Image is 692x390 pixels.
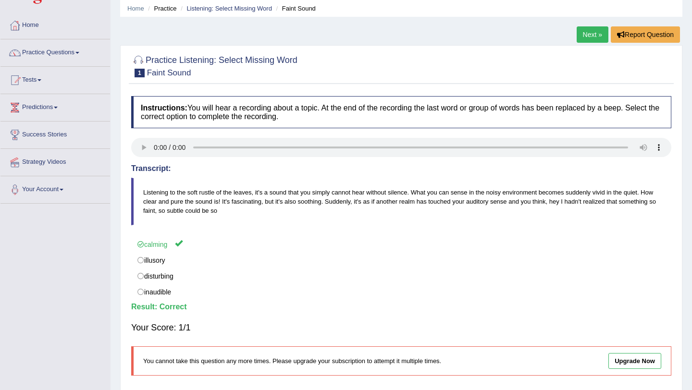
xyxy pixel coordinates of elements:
a: Practice Questions [0,39,110,63]
li: Faint Sound [274,4,316,13]
b: Instructions: [141,104,187,112]
li: Practice [146,4,176,13]
a: Predictions [0,94,110,118]
span: 1 [135,69,145,77]
button: Report Question [611,26,680,43]
a: Next » [577,26,608,43]
blockquote: Listening to the soft rustle of the leaves, it's a sound that you simply cannot hear without sile... [131,178,671,225]
a: Strategy Videos [0,149,110,173]
label: calming [131,235,671,253]
p: You cannot take this question any more times. Please upgrade your subscription to attempt it mult... [143,356,532,366]
a: Success Stories [0,122,110,146]
h4: Transcript: [131,164,671,173]
a: Listening: Select Missing Word [186,5,272,12]
a: Tests [0,67,110,91]
div: Your Score: 1/1 [131,316,671,339]
a: Upgrade Now [608,353,661,369]
h2: Practice Listening: Select Missing Word [131,53,297,77]
a: Your Account [0,176,110,200]
a: Home [0,12,110,36]
a: Home [127,5,144,12]
label: disturbing [131,268,671,284]
small: Faint Sound [147,68,191,77]
h4: Result: [131,303,671,311]
label: illusory [131,252,671,268]
label: inaudible [131,284,671,300]
h4: You will hear a recording about a topic. At the end of the recording the last word or group of wo... [131,96,671,128]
